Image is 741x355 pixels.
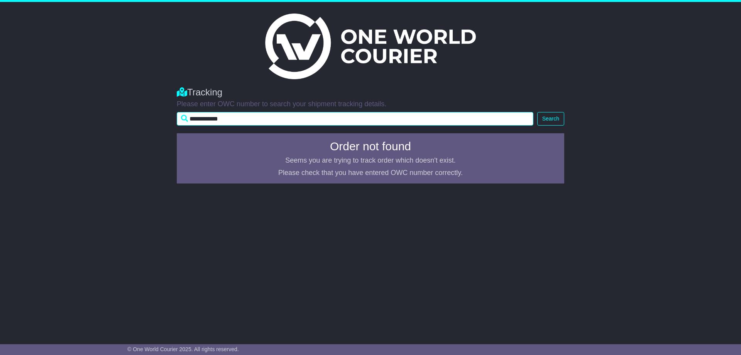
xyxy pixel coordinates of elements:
p: Please enter OWC number to search your shipment tracking details. [177,100,564,109]
img: Light [265,14,476,79]
div: Tracking [177,87,564,98]
p: Seems you are trying to track order which doesn't exist. [181,156,560,165]
h4: Order not found [181,140,560,153]
span: © One World Courier 2025. All rights reserved. [127,346,239,352]
p: Please check that you have entered OWC number correctly. [181,169,560,177]
button: Search [537,112,564,126]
